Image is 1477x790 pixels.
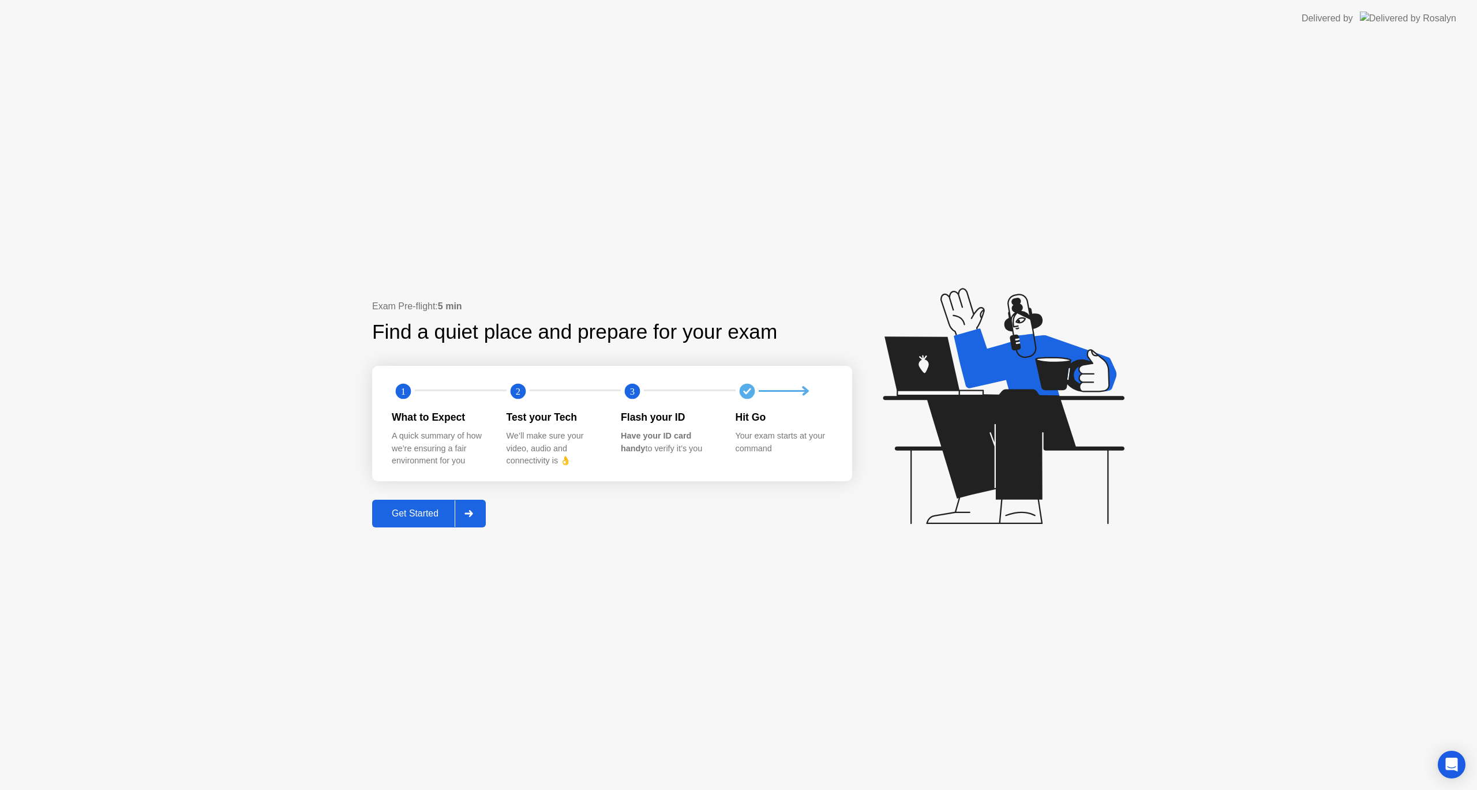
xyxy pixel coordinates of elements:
div: Open Intercom Messenger [1438,751,1465,778]
div: We’ll make sure your video, audio and connectivity is 👌 [507,430,603,467]
div: Get Started [376,508,455,519]
text: 1 [401,385,406,396]
div: Find a quiet place and prepare for your exam [372,317,779,347]
div: Test your Tech [507,410,603,425]
div: Delivered by [1302,12,1353,25]
text: 3 [630,385,635,396]
div: Hit Go [736,410,832,425]
b: Have your ID card handy [621,431,691,453]
button: Get Started [372,500,486,527]
div: What to Expect [392,410,488,425]
div: A quick summary of how we’re ensuring a fair environment for you [392,430,488,467]
text: 2 [515,385,520,396]
img: Delivered by Rosalyn [1360,12,1456,25]
div: to verify it’s you [621,430,717,455]
div: Flash your ID [621,410,717,425]
div: Exam Pre-flight: [372,299,852,313]
div: Your exam starts at your command [736,430,832,455]
b: 5 min [438,301,462,311]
